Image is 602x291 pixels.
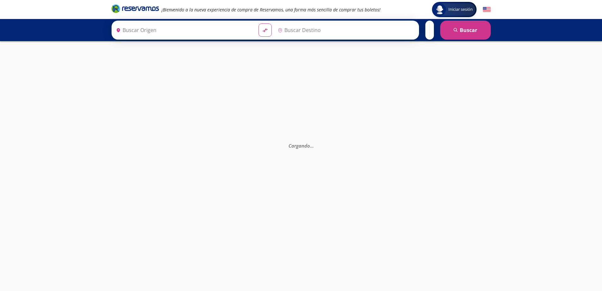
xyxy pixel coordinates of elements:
[113,22,254,38] input: Buscar Origen
[313,142,314,149] span: .
[446,6,475,13] span: Iniciar sesión
[112,4,159,13] i: Brand Logo
[289,142,314,149] em: Cargando
[311,142,313,149] span: .
[483,6,491,14] button: English
[161,7,380,13] em: ¡Bienvenido a la nueva experiencia de compra de Reservamos, una forma más sencilla de comprar tus...
[275,22,416,38] input: Buscar Destino
[112,4,159,15] a: Brand Logo
[310,142,311,149] span: .
[440,21,491,40] button: Buscar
